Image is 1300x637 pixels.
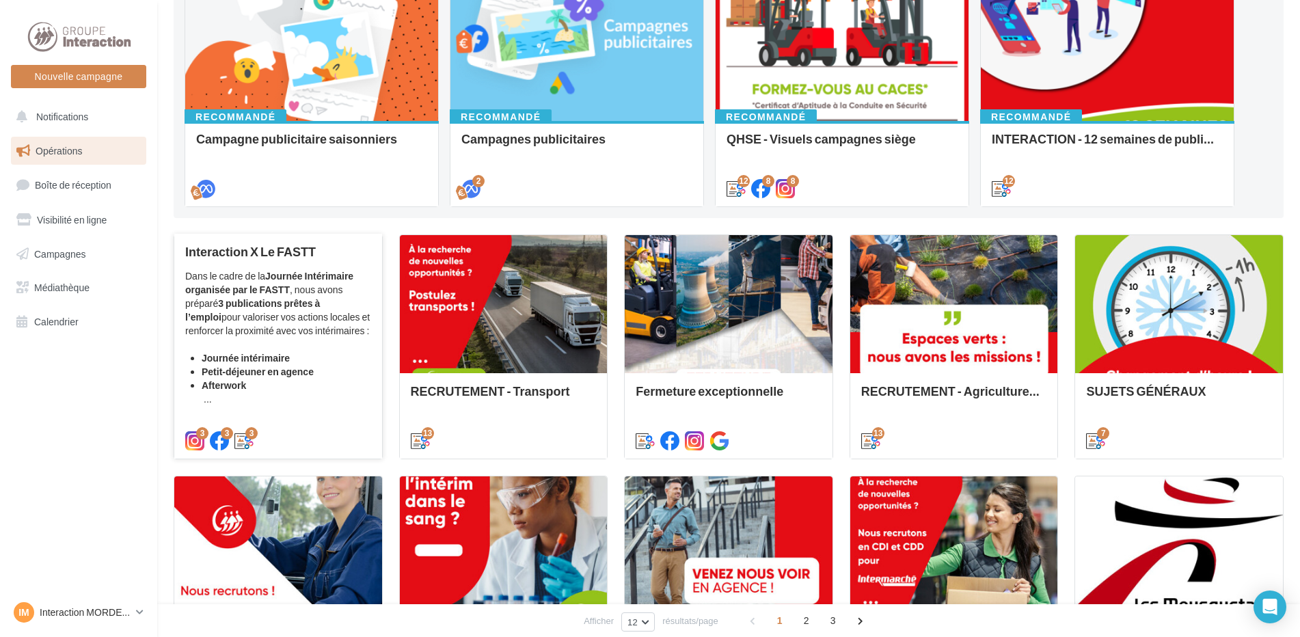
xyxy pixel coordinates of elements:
[450,109,552,124] div: Recommandé
[1254,591,1286,623] div: Open Intercom Messenger
[472,175,485,187] div: 2
[18,606,29,619] span: IM
[245,427,258,439] div: 3
[11,599,146,625] a: IM Interaction MORDELLES
[196,427,208,439] div: 3
[11,65,146,88] button: Nouvelle campagne
[584,614,614,627] span: Afficher
[34,282,90,293] span: Médiathèque
[662,614,718,627] span: résultats/page
[796,610,817,632] span: 2
[621,612,655,632] button: 12
[787,175,799,187] div: 8
[822,610,844,632] span: 3
[37,214,107,226] span: Visibilité en ligne
[627,616,638,627] span: 12
[185,270,353,295] strong: Journée Intérimaire organisée par le FASTT
[40,606,131,619] p: Interaction MORDELLES
[202,366,314,377] strong: Petit-déjeuner en agence
[737,175,750,187] div: 12
[34,247,86,259] span: Campagnes
[461,132,692,159] div: Campagnes publicitaires
[992,132,1223,159] div: INTERACTION - 12 semaines de publication
[185,109,286,124] div: Recommandé
[727,132,958,159] div: QHSE - Visuels campagnes siège
[1097,427,1109,439] div: 7
[769,610,791,632] span: 1
[221,427,233,439] div: 3
[8,206,149,234] a: Visibilité en ligne
[35,179,111,191] span: Boîte de réception
[8,137,149,165] a: Opérations
[36,111,88,122] span: Notifications
[185,297,320,323] strong: 3 publications prêtes à l’emploi
[34,316,79,327] span: Calendrier
[36,145,82,157] span: Opérations
[715,109,817,124] div: Recommandé
[185,269,371,406] div: Dans le cadre de la , nous avons préparé pour valoriser vos actions locales et renforcer la proxi...
[8,170,149,200] a: Boîte de réception
[411,384,597,411] div: RECRUTEMENT - Transport
[202,352,290,364] strong: Journée intérimaire
[8,273,149,302] a: Médiathèque
[196,132,427,159] div: Campagne publicitaire saisonniers
[1086,384,1272,411] div: SUJETS GÉNÉRAUX
[202,379,246,391] strong: Afterwork
[8,103,144,131] button: Notifications
[8,308,149,336] a: Calendrier
[872,427,884,439] div: 13
[1003,175,1015,187] div: 12
[980,109,1082,124] div: Recommandé
[861,384,1047,411] div: RECRUTEMENT - Agriculture / Espaces verts
[422,427,434,439] div: 13
[185,245,371,258] div: Interaction X Le FASTT
[762,175,774,187] div: 8
[8,240,149,269] a: Campagnes
[636,384,822,411] div: Fermeture exceptionnelle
